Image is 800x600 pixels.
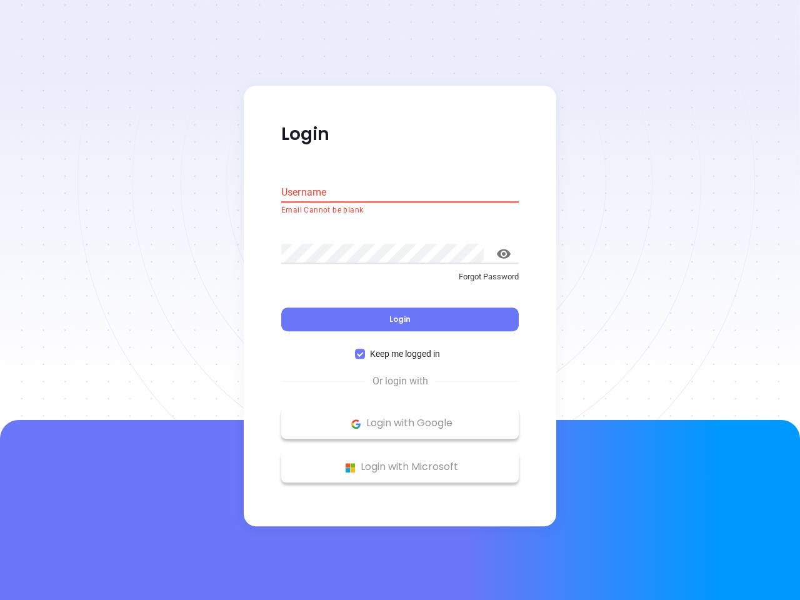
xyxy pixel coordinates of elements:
img: Google Logo [348,416,364,432]
button: Google Logo Login with Google [281,408,519,439]
a: Forgot Password [281,271,519,293]
p: Login with Google [287,414,512,433]
p: Forgot Password [281,271,519,283]
button: Microsoft Logo Login with Microsoft [281,452,519,483]
button: Login [281,308,519,332]
p: Login with Microsoft [287,458,512,477]
button: toggle password visibility [489,239,519,269]
span: Or login with [366,374,434,389]
span: Login [389,314,411,325]
img: Microsoft Logo [342,460,358,476]
span: Keep me logged in [365,347,445,361]
p: Login [281,123,519,146]
p: Email Cannot be blank [281,204,519,217]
